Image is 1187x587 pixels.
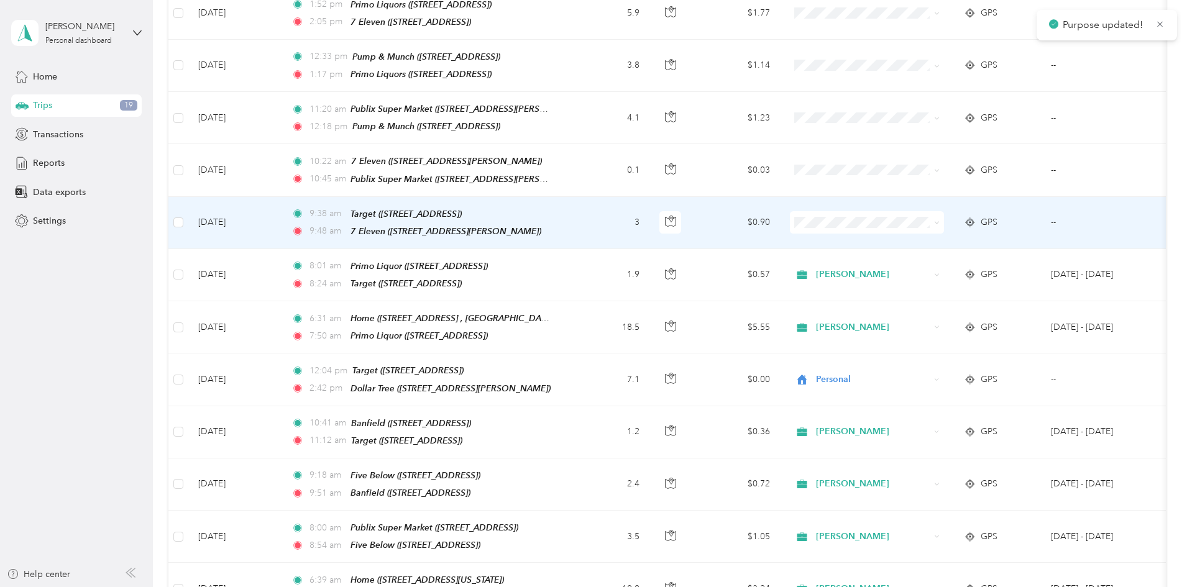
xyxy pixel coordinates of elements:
td: [DATE] [188,197,282,249]
span: 12:04 pm [309,364,347,378]
td: -- [1041,144,1154,196]
td: 0.1 [567,144,649,196]
p: Purpose updated! [1063,17,1146,33]
span: 1:17 pm [309,68,345,81]
span: 2:05 pm [309,15,345,29]
td: $0.72 [693,458,780,511]
span: 8:01 am [309,259,345,273]
span: GPS [981,268,997,281]
span: GPS [981,216,997,229]
button: Help center [7,568,70,581]
td: -- [1041,92,1154,144]
span: Primo Liquor ([STREET_ADDRESS]) [351,261,488,271]
span: 7 Eleven ([STREET_ADDRESS]) [351,17,471,27]
td: [DATE] [188,92,282,144]
td: $1.05 [693,511,780,563]
td: -- [1041,40,1154,92]
span: GPS [981,6,997,20]
span: 9:38 am [309,207,345,221]
span: Five Below ([STREET_ADDRESS]) [351,470,480,480]
td: 1.9 [567,249,649,301]
span: Home ([STREET_ADDRESS] , [GEOGRAPHIC_DATA], [GEOGRAPHIC_DATA]) [351,313,647,324]
span: [PERSON_NAME] [816,425,930,439]
span: Target ([STREET_ADDRESS]) [351,278,462,288]
span: 9:48 am [309,224,345,238]
span: 12:18 pm [309,120,347,134]
span: 6:39 am [309,573,345,587]
div: [PERSON_NAME] [45,20,123,33]
span: Data exports [33,186,86,199]
span: 12:33 pm [309,50,347,63]
span: 10:22 am [309,155,346,168]
span: GPS [981,373,997,386]
td: 18.5 [567,301,649,353]
td: [DATE] [188,249,282,301]
span: 8:00 am [309,521,345,535]
td: Sep 16 - 30, 2025 [1041,301,1154,353]
span: Publix Super Market ([STREET_ADDRESS][PERSON_NAME]) [351,104,589,114]
td: [DATE] [188,353,282,406]
span: Banfield ([STREET_ADDRESS]) [351,418,471,428]
span: GPS [981,530,997,544]
td: Sep 16 - 30, 2025 [1041,249,1154,301]
span: 2:42 pm [309,381,345,395]
span: Dollar Tree ([STREET_ADDRESS][PERSON_NAME]) [351,383,551,393]
span: 8:54 am [309,539,345,552]
span: GPS [981,58,997,72]
span: Publix Super Market ([STREET_ADDRESS]) [351,522,518,532]
span: [PERSON_NAME] [816,268,930,281]
span: Home ([STREET_ADDRESS][US_STATE]) [351,575,504,585]
td: -- [1041,197,1154,249]
span: [PERSON_NAME] [816,321,930,334]
span: 10:41 am [309,416,346,430]
span: 9:51 am [309,486,345,500]
span: 7:50 am [309,329,345,343]
td: [DATE] [188,144,282,196]
span: 11:20 am [309,102,345,116]
span: Settings [33,214,66,227]
span: 6:31 am [309,312,345,325]
span: GPS [981,425,997,439]
span: 11:12 am [309,434,346,447]
span: 19 [120,100,137,111]
td: $5.55 [693,301,780,353]
span: 9:18 am [309,468,345,482]
span: Primo Liquors ([STREET_ADDRESS]) [351,69,492,79]
span: Reports [33,157,65,170]
td: [DATE] [188,406,282,458]
span: 8:24 am [309,277,345,291]
span: 7 Eleven ([STREET_ADDRESS][PERSON_NAME]) [351,156,542,166]
span: Banfield ([STREET_ADDRESS]) [351,488,470,498]
span: GPS [981,477,997,491]
span: Publix Super Market ([STREET_ADDRESS][PERSON_NAME]) [351,174,589,184]
td: [DATE] [188,458,282,511]
span: Target ([STREET_ADDRESS]) [352,365,464,375]
td: 3 [567,197,649,249]
span: Personal [816,373,930,386]
td: Sep 16 - 30, 2025 [1041,511,1154,563]
td: $1.23 [693,92,780,144]
td: Sep 16 - 30, 2025 [1041,458,1154,511]
td: [DATE] [188,40,282,92]
span: 10:45 am [309,172,345,186]
span: Pump & Munch ([STREET_ADDRESS]) [352,121,500,131]
td: [DATE] [188,511,282,563]
span: GPS [981,163,997,177]
span: Target ([STREET_ADDRESS]) [351,435,462,445]
td: 3.5 [567,511,649,563]
span: Home [33,70,57,83]
td: [DATE] [188,301,282,353]
iframe: Everlance-gr Chat Button Frame [1117,517,1187,587]
span: Trips [33,99,52,112]
td: 3.8 [567,40,649,92]
span: Pump & Munch ([STREET_ADDRESS]) [352,52,500,61]
span: Transactions [33,128,83,141]
td: $0.03 [693,144,780,196]
td: 4.1 [567,92,649,144]
td: -- [1041,353,1154,406]
td: 7.1 [567,353,649,406]
span: Five Below ([STREET_ADDRESS]) [351,540,480,550]
td: 2.4 [567,458,649,511]
span: [PERSON_NAME] [816,477,930,491]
